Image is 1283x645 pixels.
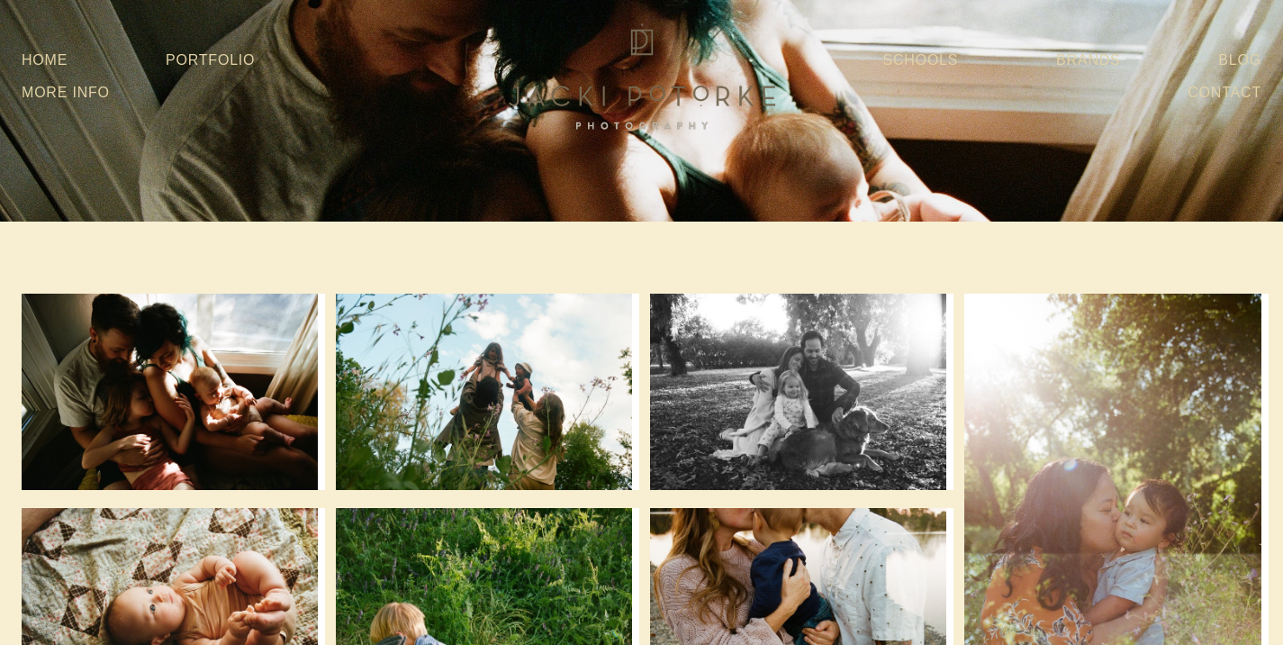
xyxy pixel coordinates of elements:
a: Brands [1056,44,1120,77]
a: Blog [1218,44,1261,77]
img: breard-film-jackipotorkephoto-13.jpg [650,294,946,490]
a: Contact [1188,77,1261,109]
a: Home [22,44,68,77]
a: Schools [882,44,958,77]
a: More Info [22,77,110,109]
a: Portfolio [166,52,255,68]
img: Jacki Potorke Sacramento Family Photographer [498,19,786,134]
img: english-film-spring2024-jacki-potorke-photo-6.jpg [336,294,632,490]
img: 19010009.JPG [22,294,318,490]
